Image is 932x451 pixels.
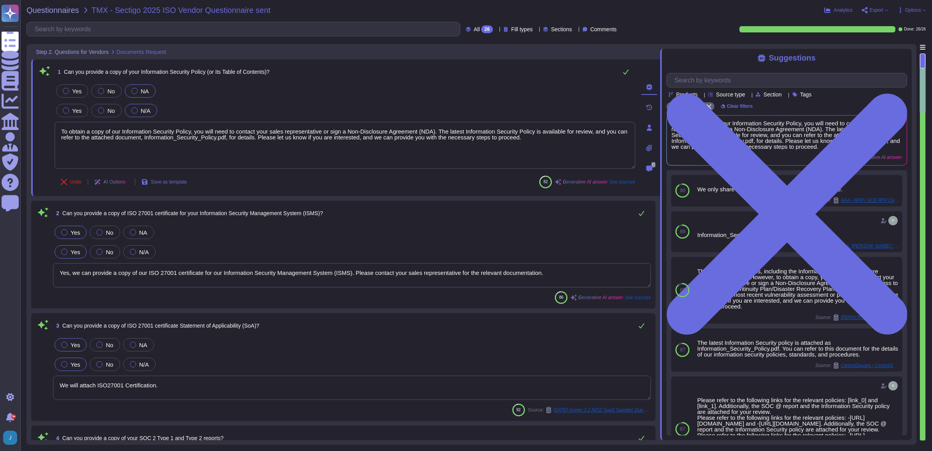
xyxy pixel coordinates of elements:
[62,323,259,329] span: Can you provide a copy of ISO 27001 certificate Statement of Applicability (SoA)?
[528,407,651,413] span: Source:
[563,180,608,184] span: Generative AI answer
[53,263,651,287] textarea: Yes, we can provide a copy of our ISO 27001 certificate for our Information Security Management S...
[905,8,921,12] span: Options
[27,6,79,14] span: Questionnaires
[53,435,59,441] span: 4
[680,288,685,292] span: 88
[106,249,113,255] span: No
[904,27,914,31] span: Done:
[474,27,480,32] span: All
[651,162,656,168] span: 0
[71,342,80,348] span: Yes
[141,88,149,94] span: NA
[53,210,59,216] span: 2
[72,88,82,94] span: Yes
[55,69,61,75] span: 1
[516,408,521,412] span: 92
[3,431,17,445] img: user
[870,8,883,12] span: Export
[609,180,635,184] span: See sources
[888,216,898,225] img: user
[64,69,269,75] span: Can you provide a copy of your Information Security Policy (or its Table of Contents)?
[834,8,852,12] span: Analytics
[92,6,271,14] span: TMX - Sectigo 2025 ISO Vendor Questionnaire sent
[71,229,80,236] span: Yes
[141,107,151,114] span: N/A
[36,49,109,55] span: Step 2. Questions for Vendors
[559,295,563,299] span: 86
[106,342,113,348] span: No
[70,180,82,184] span: Undo
[888,381,898,390] img: user
[151,180,187,184] span: Save as template
[578,295,623,300] span: Generative AI answer
[71,361,80,368] span: Yes
[72,107,82,114] span: Yes
[31,22,460,36] input: Search by keywords
[53,376,651,400] textarea: We will attach ISO27001 Certification.
[106,229,113,236] span: No
[107,107,115,114] span: No
[106,361,113,368] span: No
[671,73,907,87] input: Search by keywords
[680,229,685,234] span: 89
[139,361,149,368] span: N/A
[680,427,685,431] span: 87
[104,180,126,184] span: AI Options
[511,27,533,32] span: Fill types
[139,249,149,255] span: N/A
[107,88,115,94] span: No
[680,348,685,352] span: 87
[62,435,224,441] span: Can you provide a copy of your SOC 2 Type 1 and Type 2 reports?
[11,414,16,419] div: 9+
[625,295,651,300] span: See sources
[139,229,147,236] span: NA
[62,210,323,216] span: Can you provide a copy of ISO 27001 certificate for your Information Security Management System (...
[53,323,59,328] span: 3
[71,249,80,255] span: Yes
[590,27,617,32] span: Comments
[481,25,493,33] div: 26
[139,342,147,348] span: NA
[55,174,88,190] button: Undo
[916,27,926,31] span: 26 / 26
[680,188,685,193] span: 90
[553,408,651,412] span: [DATE] Annex 2.2 NIS2 SaaS Supplier Due Diligence Assessment Copy
[2,429,23,446] button: user
[117,49,166,55] span: Documents Request
[544,180,548,184] span: 82
[824,7,852,13] button: Analytics
[135,174,193,190] button: Save as template
[551,27,572,32] span: Sections
[55,122,635,169] textarea: To obtain a copy of our Information Security Policy, you will need to contact your sales represen...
